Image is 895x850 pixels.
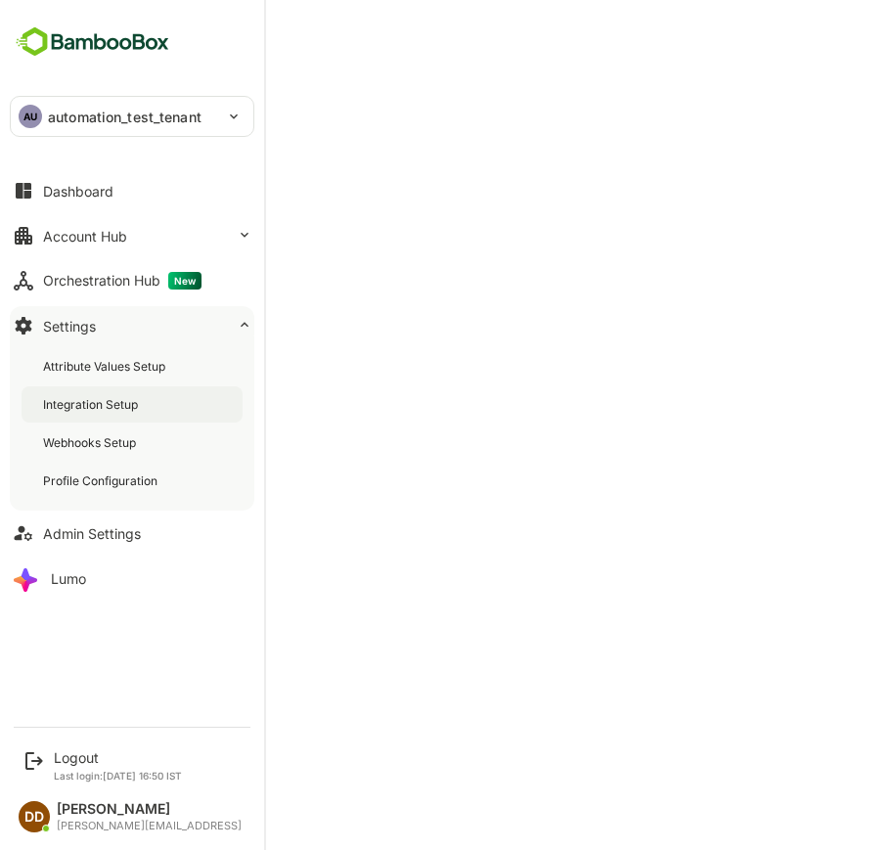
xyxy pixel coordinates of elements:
div: Logout [54,749,182,766]
div: Account Hub [43,228,127,245]
button: Orchestration HubNew [10,261,254,300]
span: New [168,272,201,290]
div: Webhooks Setup [43,434,140,451]
button: Admin Settings [10,514,254,553]
div: Profile Configuration [43,472,161,489]
button: Lumo [10,559,254,598]
button: Account Hub [10,216,254,255]
div: Orchestration Hub [43,272,201,290]
div: Settings [43,318,96,335]
p: automation_test_tenant [48,107,201,127]
div: AU [19,105,42,128]
div: Admin Settings [43,525,141,542]
div: AUautomation_test_tenant [11,97,253,136]
div: [PERSON_NAME] [57,801,242,818]
button: Settings [10,306,254,345]
button: Dashboard [10,171,254,210]
div: [PERSON_NAME][EMAIL_ADDRESS] [57,820,242,832]
img: BambooboxFullLogoMark.5f36c76dfaba33ec1ec1367b70bb1252.svg [10,23,175,61]
div: Attribute Values Setup [43,358,169,375]
div: Lumo [51,570,86,587]
p: Last login: [DATE] 16:50 IST [54,770,182,782]
div: Dashboard [43,183,113,200]
div: DD [19,801,50,832]
div: Integration Setup [43,396,142,413]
